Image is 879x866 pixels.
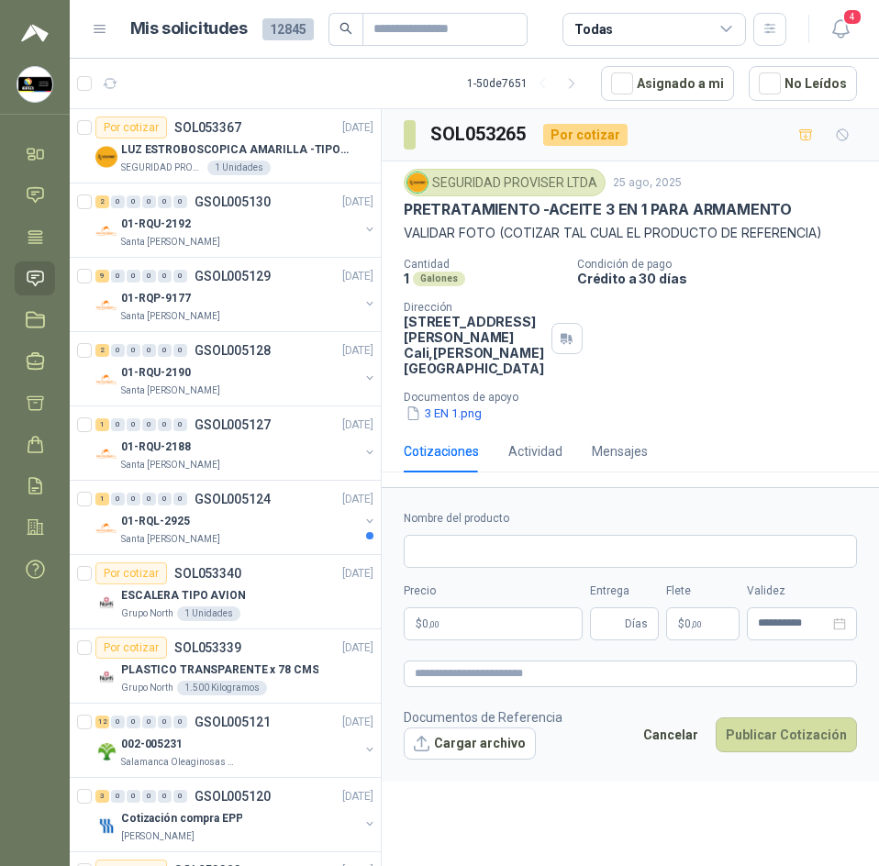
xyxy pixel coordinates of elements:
img: Company Logo [95,146,117,168]
p: LUZ ESTROBOSCOPICA AMARILLA -TIPO BALA [121,141,350,159]
p: GSOL005127 [195,418,271,431]
div: 0 [111,270,125,283]
p: GSOL005124 [195,493,271,505]
div: 12 [95,716,109,728]
div: 0 [173,270,187,283]
p: 01-RQU-2188 [121,439,191,456]
p: ESCALERA TIPO AVION [121,587,246,605]
label: Flete [666,583,740,600]
h3: SOL053265 [430,120,529,149]
p: [STREET_ADDRESS][PERSON_NAME] Cali , [PERSON_NAME][GEOGRAPHIC_DATA] [404,314,544,376]
p: 1 [404,271,409,286]
img: Company Logo [95,294,117,316]
p: Dirección [404,301,544,314]
p: VALIDAR FOTO (COTIZAR TAL CUAL EL PRODUCTO DE REFERENCIA) [404,223,857,243]
p: 01-RQU-2190 [121,364,191,382]
p: SOL053339 [174,641,241,654]
p: Salamanca Oleaginosas SAS [121,755,237,770]
div: 0 [127,716,140,728]
div: SEGURIDAD PROVISER LTDA [404,169,606,196]
a: 12 0 0 0 0 0 GSOL005121[DATE] Company Logo002-005231Salamanca Oleaginosas SAS [95,711,377,770]
div: 1 Unidades [177,606,240,621]
div: 0 [127,790,140,803]
div: 0 [111,344,125,357]
div: 0 [173,790,187,803]
p: SOL053367 [174,121,241,134]
div: 0 [127,195,140,208]
img: Company Logo [95,740,117,762]
div: 0 [142,344,156,357]
span: Días [625,608,648,639]
img: Company Logo [95,220,117,242]
div: 0 [142,493,156,505]
p: $ 0,00 [666,607,740,640]
p: [DATE] [342,268,373,285]
div: Por cotizar [95,562,167,584]
p: Cotización compra EPP [121,810,242,827]
p: SOL053340 [174,567,241,580]
p: Condición de pago [577,258,872,271]
img: Company Logo [95,443,117,465]
div: 0 [173,493,187,505]
div: 9 [95,270,109,283]
div: 0 [127,418,140,431]
p: 002-005231 [121,736,183,753]
p: Santa [PERSON_NAME] [121,309,220,324]
div: 0 [158,493,172,505]
a: 9 0 0 0 0 0 GSOL005129[DATE] Company Logo01-RQP-9177Santa [PERSON_NAME] [95,265,377,324]
p: 01-RQL-2925 [121,513,190,530]
p: [DATE] [342,565,373,583]
div: 0 [142,790,156,803]
div: Mensajes [592,441,648,461]
p: [DATE] [342,491,373,508]
div: Actividad [508,441,562,461]
button: No Leídos [749,66,857,101]
button: 3 EN 1.png [404,404,484,423]
div: 1 [95,493,109,505]
p: GSOL005128 [195,344,271,357]
div: 0 [111,195,125,208]
div: Todas [574,19,613,39]
div: 0 [158,790,172,803]
a: Por cotizarSOL053367[DATE] Company LogoLUZ ESTROBOSCOPICA AMARILLA -TIPO BALASEGURIDAD PROVISER L... [70,109,381,183]
div: Por cotizar [543,124,628,146]
span: 0 [422,618,439,629]
div: 1 [95,418,109,431]
div: 0 [158,418,172,431]
img: Company Logo [95,517,117,539]
p: GSOL005130 [195,195,271,208]
p: Cantidad [404,258,562,271]
div: 0 [111,493,125,505]
div: 0 [127,270,140,283]
p: GSOL005121 [195,716,271,728]
p: GSOL005120 [195,790,271,803]
div: 0 [142,270,156,283]
p: 01-RQU-2192 [121,216,191,233]
p: Grupo North [121,681,173,695]
p: [DATE] [342,342,373,360]
button: Cargar archivo [404,727,536,761]
div: 1 Unidades [207,161,271,175]
span: 4 [842,8,862,26]
p: SEGURIDAD PROVISER LTDA [121,161,204,175]
a: 1 0 0 0 0 0 GSOL005124[DATE] Company Logo01-RQL-2925Santa [PERSON_NAME] [95,488,377,547]
h1: Mis solicitudes [130,16,248,42]
div: 0 [173,344,187,357]
p: Crédito a 30 días [577,271,872,286]
div: Por cotizar [95,637,167,659]
img: Company Logo [95,666,117,688]
div: 0 [142,418,156,431]
div: 0 [158,195,172,208]
span: ,00 [691,619,702,629]
div: 2 [95,195,109,208]
div: 0 [127,344,140,357]
button: Cancelar [633,717,708,752]
div: 0 [111,790,125,803]
p: Grupo North [121,606,173,621]
div: 0 [142,716,156,728]
p: GSOL005129 [195,270,271,283]
label: Precio [404,583,583,600]
div: Cotizaciones [404,441,479,461]
span: ,00 [428,619,439,629]
p: Santa [PERSON_NAME] [121,458,220,472]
